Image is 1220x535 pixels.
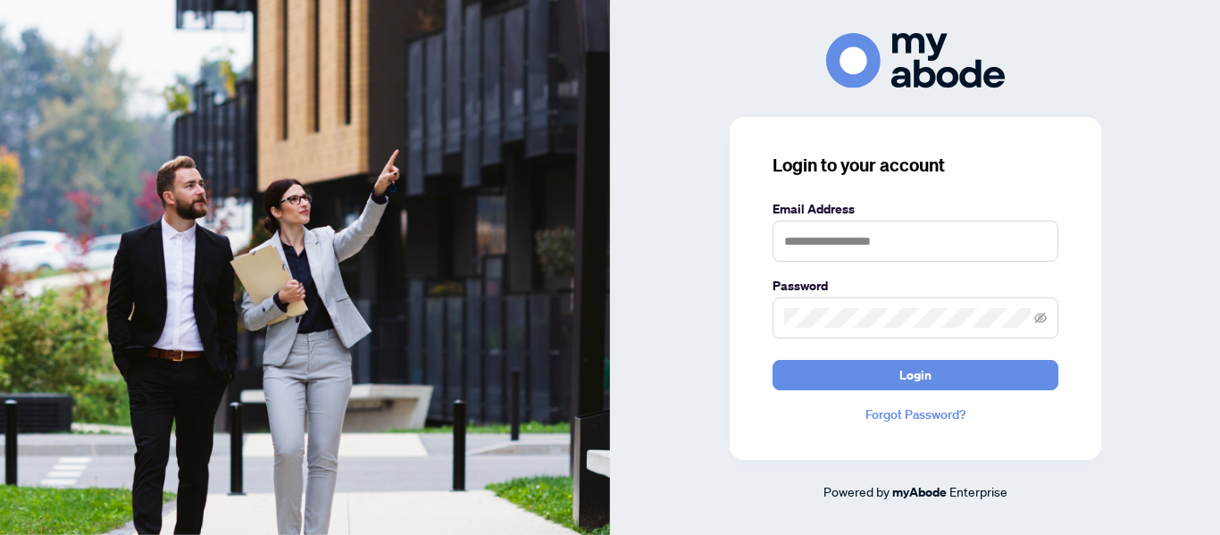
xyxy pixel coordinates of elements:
span: Enterprise [949,483,1007,499]
button: Login [773,360,1058,390]
span: Login [899,361,932,389]
span: eye-invisible [1034,312,1047,324]
a: myAbode [892,482,947,502]
label: Email Address [773,199,1058,219]
img: ma-logo [826,33,1005,88]
label: Password [773,276,1058,296]
a: Forgot Password? [773,405,1058,424]
span: Powered by [823,483,890,499]
h3: Login to your account [773,153,1058,178]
